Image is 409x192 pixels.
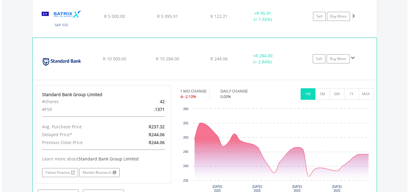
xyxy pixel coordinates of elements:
[220,88,269,94] div: DAILY CHANGE
[42,168,78,177] a: Yahoo Finance
[210,13,228,19] span: R 122.21
[149,140,165,145] span: R244.06
[35,3,87,36] img: EQU.ZA.STX500.png
[256,10,271,16] span: R 95.91
[327,54,350,63] a: Buy More
[210,56,228,62] span: R 244.06
[301,88,315,100] button: 1M
[255,53,272,59] span: R 284.00
[38,98,125,106] div: #Shares
[38,106,125,113] div: #FSR
[38,139,125,147] div: Previous Close Price
[313,54,325,63] a: Sell
[327,12,350,21] a: Buy More
[79,168,120,177] a: Market Research
[183,122,188,125] text: 255
[104,13,125,19] span: R 5 000.00
[156,56,179,62] span: R 10 284.00
[149,132,165,137] span: R244.06
[344,88,359,100] button: 1Y
[125,106,169,113] div: .1371
[315,88,330,100] button: 3M
[78,156,139,162] span: Standard Bank Group Limited
[183,164,188,168] text: 240
[330,88,345,100] button: 6M
[184,94,196,99] span: -2.10%
[313,12,326,21] a: Sell
[157,13,178,19] span: R 5 095.91
[183,136,188,139] text: 250
[42,156,165,162] div: Learn more about
[240,10,286,22] div: + (+ 1.92%)
[42,92,165,98] div: Standard Bank Group Limited
[240,53,285,65] div: + (+ 2.84%)
[149,124,165,130] span: R237.32
[183,107,188,111] text: 260
[359,88,374,100] button: MAX
[38,123,125,131] div: Avg. Purchase Price
[36,45,88,78] img: EQU.ZA.SBK.png
[220,94,231,99] span: 0.00%
[38,131,125,139] div: Delayed Price*
[183,179,188,182] text: 235
[103,56,126,62] span: R 10 000.00
[180,88,206,94] div: 1 MO CHANGE
[125,98,169,106] div: 42
[183,150,188,153] text: 245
